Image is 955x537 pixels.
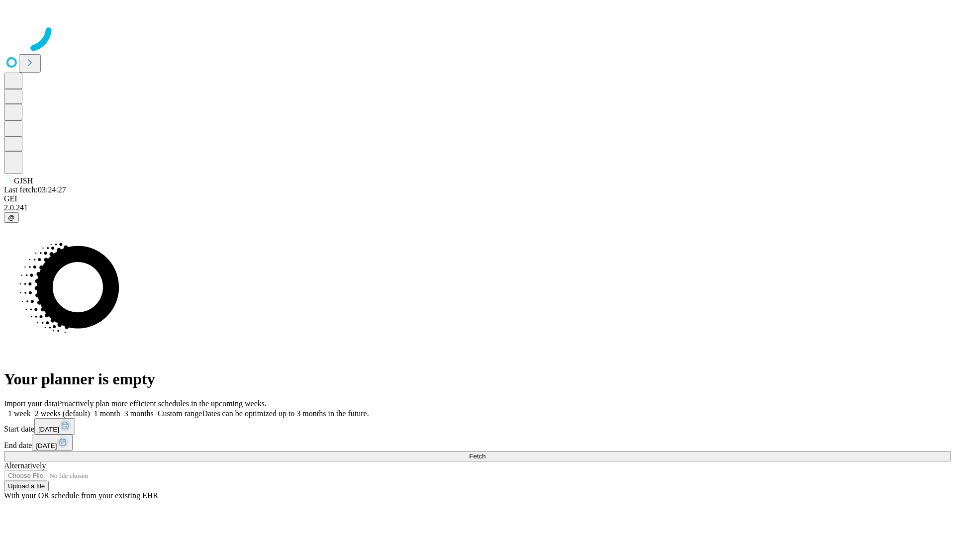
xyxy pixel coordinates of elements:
[94,409,120,418] span: 1 month
[38,426,59,433] span: [DATE]
[4,451,951,461] button: Fetch
[32,435,73,451] button: [DATE]
[14,177,33,185] span: GJSH
[58,399,267,408] span: Proactively plan more efficient schedules in the upcoming weeks.
[202,409,369,418] span: Dates can be optimized up to 3 months in the future.
[4,435,951,451] div: End date
[4,194,951,203] div: GEI
[4,370,951,388] h1: Your planner is empty
[4,481,49,491] button: Upload a file
[124,409,154,418] span: 3 months
[8,214,15,221] span: @
[36,442,57,449] span: [DATE]
[4,491,158,500] span: With your OR schedule from your existing EHR
[8,409,31,418] span: 1 week
[4,399,58,408] span: Import your data
[4,418,951,435] div: Start date
[4,185,66,194] span: Last fetch: 03:24:27
[4,203,951,212] div: 2.0.241
[34,418,75,435] button: [DATE]
[4,461,46,470] span: Alternatively
[35,409,90,418] span: 2 weeks (default)
[469,452,485,460] span: Fetch
[158,409,202,418] span: Custom range
[4,212,19,223] button: @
